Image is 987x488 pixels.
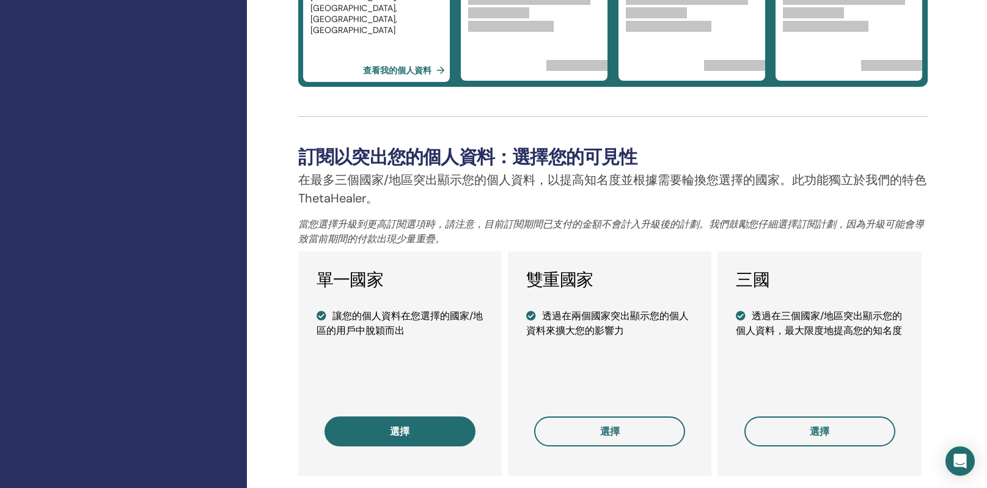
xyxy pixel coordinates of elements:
font: 三國 [736,268,769,291]
button: 選擇 [534,416,685,446]
font: 單一國家 [317,268,383,291]
button: 選擇 [325,416,475,446]
font: 當您選擇升級到更高訂閱選項時，請注意，目前訂閱期間已支付的金額不會計入升級後的計劃。我們鼓勵您仔細選擇訂閱計劃，因為升級可能會導致當前期間的付款出現少量重疊。 [298,218,924,245]
font: 讓您的個人資料在您選擇的國家/地區的用戶中脫穎而出 [317,309,483,337]
button: 選擇 [744,416,895,446]
font: 雙重國家 [526,268,593,291]
a: 查看我的個人資料 [363,57,450,82]
font: 透過在三個國家/地區突出顯示您的個人資料，最大限度地提高您的知名度 [736,309,902,337]
div: Open Intercom Messenger [945,446,975,476]
font: 透過在兩個國家突出顯示您的個人資料來擴大您的影響力 [526,309,689,337]
font: 選擇 [390,425,409,438]
font: 在最多三個國家/地區突出顯示您的個人資料，以提高知名度並根據需要輪換您選擇的國家。此功能獨立於我們的特色ThetaHealer。 [298,172,926,206]
font: 選擇 [600,425,620,438]
font: 訂閱以突出您的個人資料：選擇您的可見性 [298,145,637,169]
font: 查看我的個人資料 [363,65,431,76]
font: 選擇 [810,425,829,438]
